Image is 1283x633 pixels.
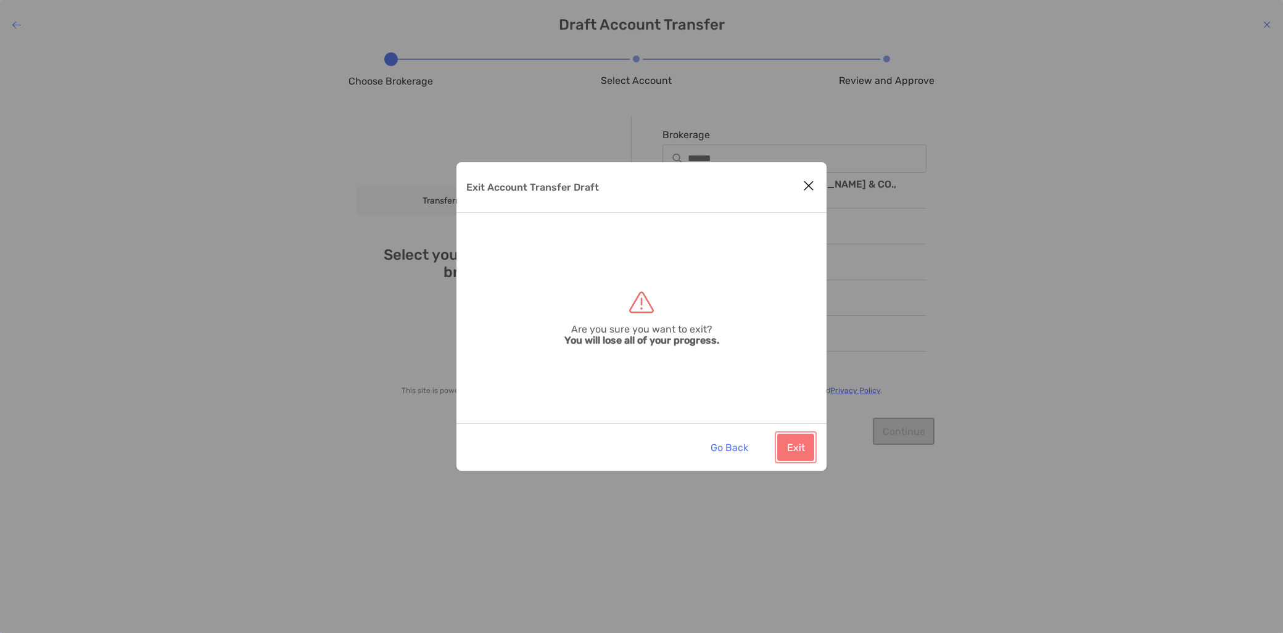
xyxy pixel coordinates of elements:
[799,177,818,196] button: Close modal
[466,180,599,195] p: Exit Account Transfer Draft
[564,335,719,346] strong: You will lose all of your progress.
[571,324,712,335] span: Are you sure you want to exit?
[456,162,827,471] div: Exit Account Transfer Draft
[701,434,757,461] button: Go Back
[777,434,814,461] button: Exit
